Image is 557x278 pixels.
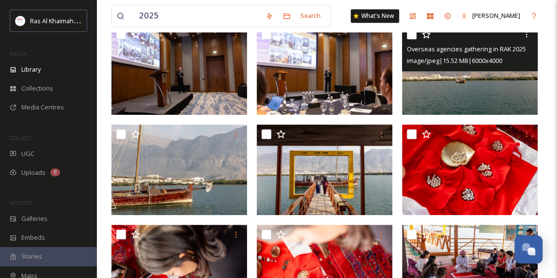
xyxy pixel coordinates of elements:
[351,9,399,23] a: What's New
[21,65,41,74] span: Library
[472,11,520,20] span: [PERSON_NAME]
[402,124,538,215] img: Overseas agencies gathering in RAK 2025 (102).jpg
[111,24,247,115] img: Overseas agencies gathering in RAK 2025 (107).jpg
[514,235,542,263] button: Open Chat
[407,44,551,53] span: Overseas agencies gathering in RAK 2025 (105).jpg
[21,252,42,261] span: Stories
[21,103,64,112] span: Media Centres
[257,124,392,215] img: Overseas agencies gathering in RAK 2025 (103).jpg
[21,149,34,158] span: UGC
[407,56,502,65] span: image/jpeg | 15.52 MB | 6000 x 4000
[10,134,31,141] span: COLLECT
[21,233,45,242] span: Embeds
[15,16,25,26] img: Logo_RAKTDA_RGB-01.png
[21,168,46,177] span: Uploads
[10,50,27,57] span: MEDIA
[10,199,32,206] span: WIDGETS
[257,24,392,115] img: Overseas agencies gathering in RAK 2025 (106).jpg
[111,124,247,215] img: Overseas agencies gathering in RAK 2025 (104).jpg
[134,5,261,27] input: Search your library
[50,169,60,176] div: 8
[21,214,47,223] span: Galleries
[21,84,53,93] span: Collections
[456,6,525,25] a: [PERSON_NAME]
[295,6,325,25] div: Search
[30,16,167,25] span: Ras Al Khaimah Tourism Development Authority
